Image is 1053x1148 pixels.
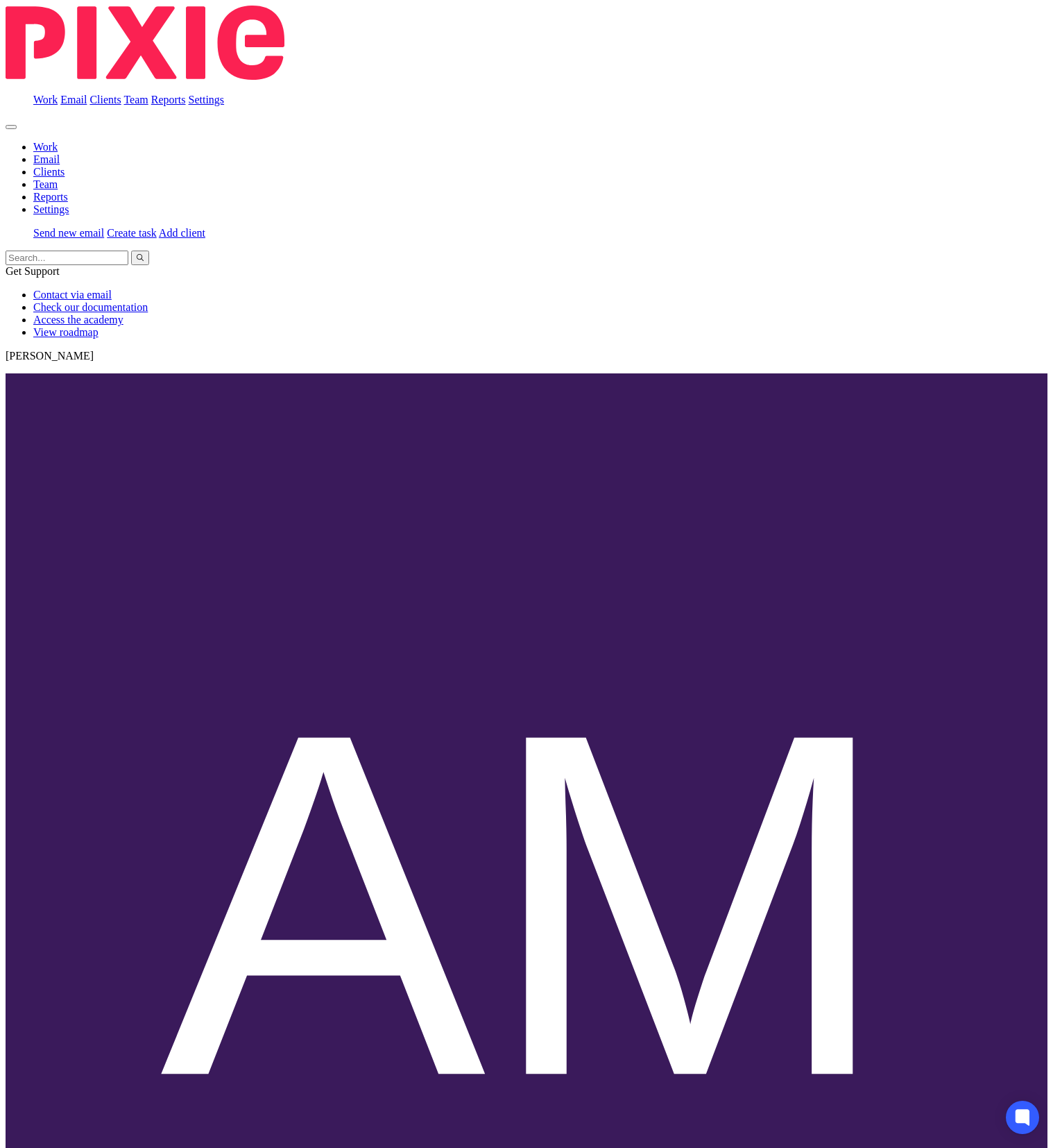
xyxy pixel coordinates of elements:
a: Access the academy [33,314,123,326]
button: Search [131,251,149,265]
a: Clients [33,166,65,178]
a: Work [33,141,58,153]
a: Team [33,178,58,190]
a: Create task [107,227,157,239]
a: Contact via email [33,289,112,301]
p: [PERSON_NAME] [6,350,1047,362]
a: Email [60,94,87,105]
img: Pixie [6,6,284,80]
input: Search [6,251,128,265]
a: View roadmap [33,326,99,338]
a: Settings [189,94,225,105]
a: Reports [33,191,68,203]
a: Settings [33,203,69,215]
a: Team [123,94,148,105]
a: Check our documentation [33,301,148,313]
a: Reports [151,94,186,105]
a: Email [33,153,60,165]
span: Get Support [6,265,60,277]
a: Add client [159,227,205,239]
a: Send new email [33,227,104,239]
a: Work [33,94,58,105]
a: Clients [89,94,121,105]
